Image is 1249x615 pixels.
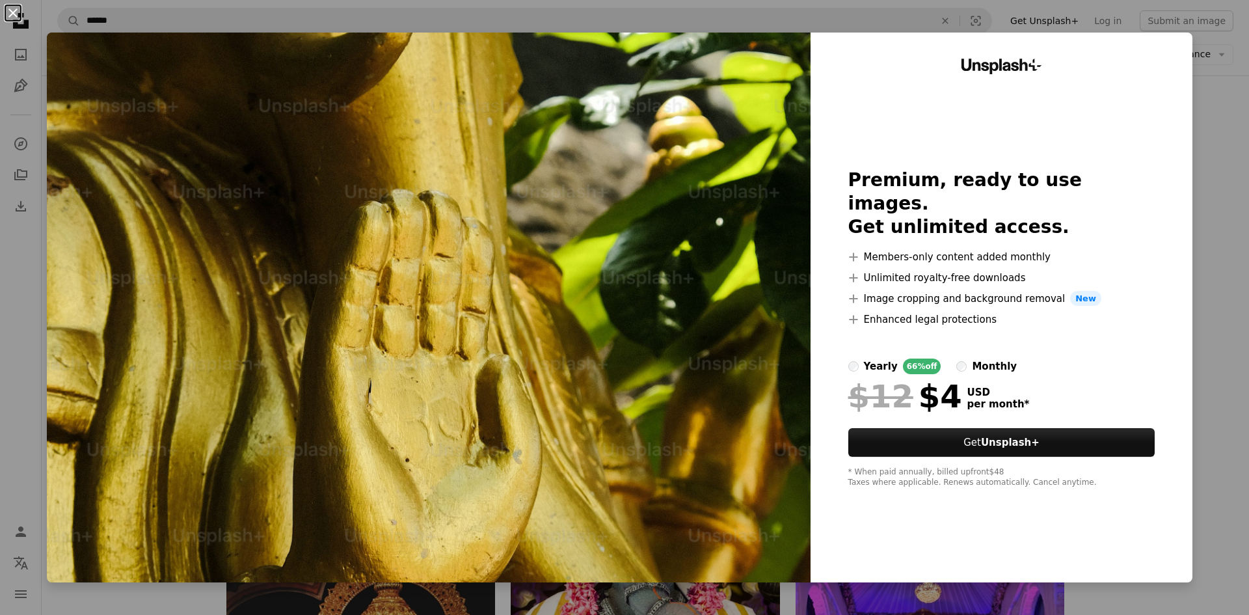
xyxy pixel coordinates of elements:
input: yearly66%off [848,361,859,372]
div: monthly [972,359,1017,374]
strong: Unsplash+ [981,437,1040,448]
span: per month * [967,398,1030,410]
button: GetUnsplash+ [848,428,1155,457]
span: $12 [848,379,913,413]
h2: Premium, ready to use images. Get unlimited access. [848,169,1155,239]
span: New [1070,291,1101,307]
div: 66% off [903,359,941,374]
span: USD [967,387,1030,398]
li: Image cropping and background removal [848,291,1155,307]
div: $4 [848,379,962,413]
input: monthly [956,361,967,372]
div: * When paid annually, billed upfront $48 Taxes where applicable. Renews automatically. Cancel any... [848,467,1155,488]
li: Members-only content added monthly [848,249,1155,265]
div: yearly [864,359,898,374]
li: Enhanced legal protections [848,312,1155,327]
li: Unlimited royalty-free downloads [848,270,1155,286]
